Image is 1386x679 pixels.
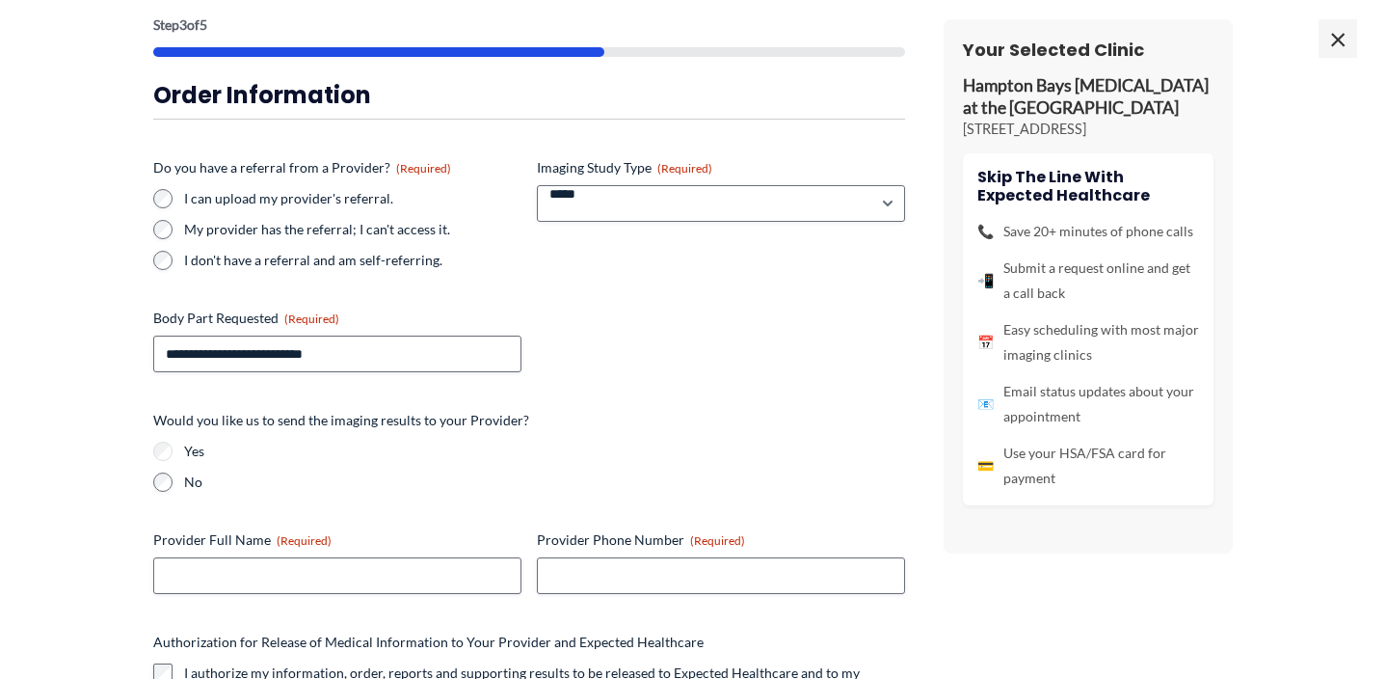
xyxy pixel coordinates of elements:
span: 5 [200,16,207,33]
span: (Required) [657,161,712,176]
label: Imaging Study Type [537,158,905,177]
legend: Authorization for Release of Medical Information to Your Provider and Expected Healthcare [153,633,704,652]
label: I can upload my provider's referral. [184,189,521,208]
label: Provider Phone Number [537,530,905,550]
label: Yes [184,442,905,461]
span: 📅 [977,330,994,355]
span: 📲 [977,268,994,293]
li: Save 20+ minutes of phone calls [977,219,1199,244]
p: Step of [153,18,905,32]
span: (Required) [690,533,745,548]
span: 📧 [977,392,994,417]
legend: Would you like us to send the imaging results to your Provider? [153,411,529,430]
label: My provider has the referral; I can't access it. [184,220,521,239]
li: Use your HSA/FSA card for payment [977,441,1199,491]
label: No [184,473,905,492]
p: [STREET_ADDRESS] [963,120,1213,139]
span: (Required) [284,312,339,326]
span: 💳 [977,453,994,478]
h4: Skip the line with Expected Healthcare [977,168,1199,204]
span: 3 [179,16,187,33]
label: Provider Full Name [153,530,521,550]
li: Email status updates about your appointment [977,379,1199,429]
span: (Required) [396,161,451,176]
p: Hampton Bays [MEDICAL_DATA] at the [GEOGRAPHIC_DATA] [963,75,1213,120]
legend: Do you have a referral from a Provider? [153,158,451,177]
label: I don't have a referral and am self-referring. [184,251,521,270]
span: (Required) [277,533,332,548]
li: Submit a request online and get a call back [977,256,1199,306]
span: 📞 [977,219,994,244]
li: Easy scheduling with most major imaging clinics [977,317,1199,367]
h3: Order Information [153,80,905,110]
span: × [1319,19,1357,58]
h3: Your Selected Clinic [963,39,1213,61]
label: Body Part Requested [153,309,521,328]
